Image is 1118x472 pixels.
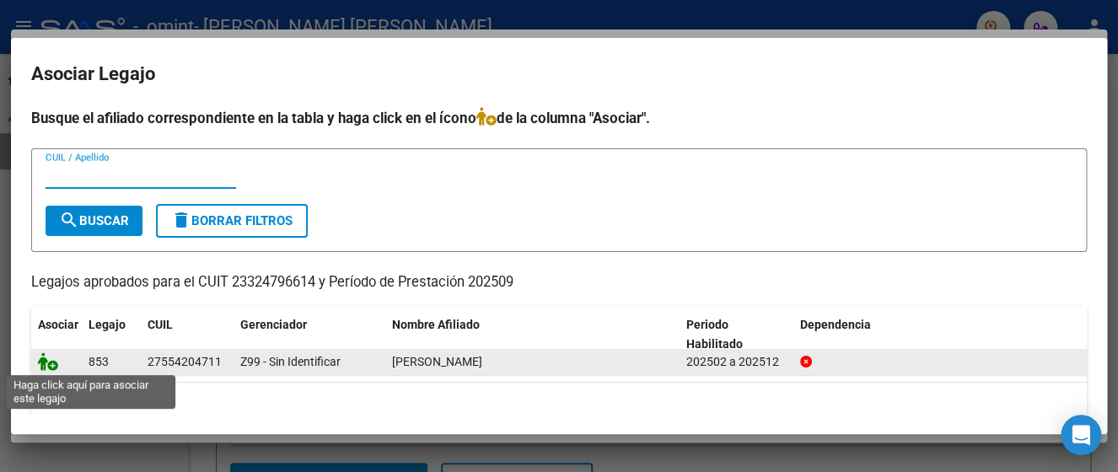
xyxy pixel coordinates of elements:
[31,272,1087,293] p: Legajos aprobados para el CUIT 23324796614 y Período de Prestación 202509
[240,355,341,368] span: Z99 - Sin Identificar
[171,210,191,230] mat-icon: delete
[148,352,222,372] div: 27554204711
[31,58,1087,90] h2: Asociar Legajo
[38,318,78,331] span: Asociar
[800,318,871,331] span: Dependencia
[793,307,1088,362] datatable-header-cell: Dependencia
[89,355,109,368] span: 853
[240,318,307,331] span: Gerenciador
[392,318,480,331] span: Nombre Afiliado
[234,307,385,362] datatable-header-cell: Gerenciador
[31,107,1087,129] h4: Busque el afiliado correspondiente en la tabla y haga click en el ícono de la columna "Asociar".
[686,318,743,351] span: Periodo Habilitado
[171,213,293,228] span: Borrar Filtros
[680,307,793,362] datatable-header-cell: Periodo Habilitado
[59,213,129,228] span: Buscar
[89,318,126,331] span: Legajo
[31,383,1087,425] div: 1 registros
[148,318,173,331] span: CUIL
[46,206,142,236] button: Buscar
[31,307,82,362] datatable-header-cell: Asociar
[686,352,787,372] div: 202502 a 202512
[59,210,79,230] mat-icon: search
[1061,415,1101,455] div: Open Intercom Messenger
[385,307,680,362] datatable-header-cell: Nombre Afiliado
[156,204,308,238] button: Borrar Filtros
[392,355,482,368] span: ALFONSO GIULIANA
[141,307,234,362] datatable-header-cell: CUIL
[82,307,141,362] datatable-header-cell: Legajo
